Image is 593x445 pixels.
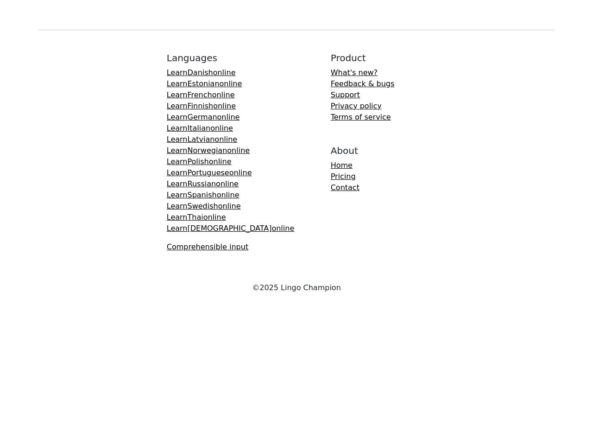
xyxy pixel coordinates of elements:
a: Learn[DEMOGRAPHIC_DATA]online [167,224,294,233]
a: Privacy policy [331,102,382,110]
h5: About [331,145,395,156]
a: Pricing [331,172,356,181]
a: LearnPortugueseonline [167,168,252,177]
a: LearnPolishonline [167,157,232,166]
a: LearnSpanishonline [167,191,240,199]
h5: Languages [167,52,294,64]
a: LearnEstonianonline [167,79,242,88]
a: LearnGermanonline [167,113,240,121]
a: Comprehensible input [167,242,248,251]
a: Contact [331,183,360,192]
div: © 2025 Lingo Champion [32,282,561,293]
a: Terms of service [331,113,391,121]
a: LearnSwedishonline [167,202,241,210]
a: Home [331,161,353,170]
a: LearnItalianonline [167,124,233,133]
a: LearnFrenchonline [167,90,235,99]
a: LearnFinnishonline [167,102,236,110]
a: LearnThaionline [167,213,226,222]
h5: Product [331,52,395,64]
a: LearnRussianonline [167,179,239,188]
a: LearnLatvianonline [167,135,237,144]
a: What's new? [331,68,378,77]
a: LearnNorwegianonline [167,146,250,155]
a: LearnDanishonline [167,68,236,77]
a: Feedback & bugs [331,79,395,88]
a: Support [331,90,360,99]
